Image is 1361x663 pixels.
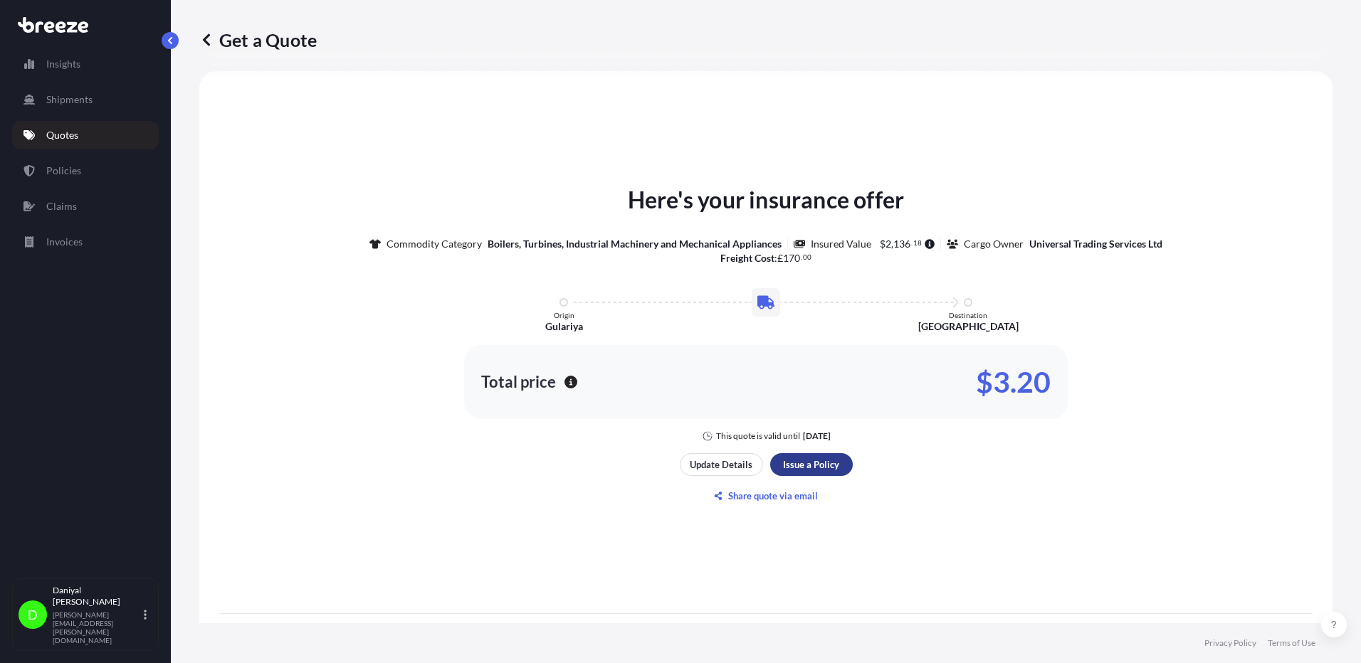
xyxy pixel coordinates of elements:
span: . [911,240,913,245]
p: Shipments [46,92,93,107]
a: Policies [12,157,159,185]
p: Share quote via email [728,489,818,503]
p: [DATE] [803,430,831,442]
a: Invoices [12,228,159,256]
span: 18 [913,240,922,245]
span: 170 [783,253,800,263]
span: 136 [893,239,910,249]
p: Universal Trading Services Ltd [1029,237,1162,251]
p: Issue a Policy [783,457,839,472]
a: Privacy Policy [1204,637,1256,649]
b: Freight Cost [720,252,774,264]
p: Claims [46,199,77,213]
span: 00 [803,255,811,260]
p: $3.20 [976,371,1051,393]
button: Update Details [680,453,763,476]
button: Share quote via email [680,484,853,507]
p: [GEOGRAPHIC_DATA] [918,319,1019,334]
p: Policies [46,164,81,178]
p: Boilers, Turbines, Industrial Machinery and Mechanical Appliances [488,237,782,251]
span: 2 [886,239,891,249]
a: Insights [12,50,159,78]
p: Daniyal [PERSON_NAME] [53,585,141,608]
span: . [801,255,802,260]
p: Cargo Owner [964,237,1024,251]
span: £ [777,253,783,263]
p: Destination [949,311,987,319]
p: Update Details [690,457,752,472]
p: Get a Quote [199,28,317,51]
a: Quotes [12,121,159,149]
p: Gulariya [545,319,583,334]
p: Here's your insurance offer [628,183,904,217]
div: Main Exclusions [236,620,1296,654]
p: Quotes [46,128,78,142]
p: : [720,251,811,265]
p: Total price [481,375,556,389]
a: Claims [12,192,159,221]
a: Terms of Use [1268,637,1315,649]
p: Invoices [46,235,83,249]
p: Origin [554,311,574,319]
p: This quote is valid until [716,430,800,442]
p: Insights [46,57,80,71]
span: , [891,239,893,249]
span: $ [880,239,886,249]
a: Shipments [12,85,159,114]
p: Commodity Category [387,237,482,251]
p: [PERSON_NAME][EMAIL_ADDRESS][PERSON_NAME][DOMAIN_NAME] [53,610,141,645]
span: D [28,608,38,622]
p: Insured Value [811,237,871,251]
button: Issue a Policy [770,453,853,476]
